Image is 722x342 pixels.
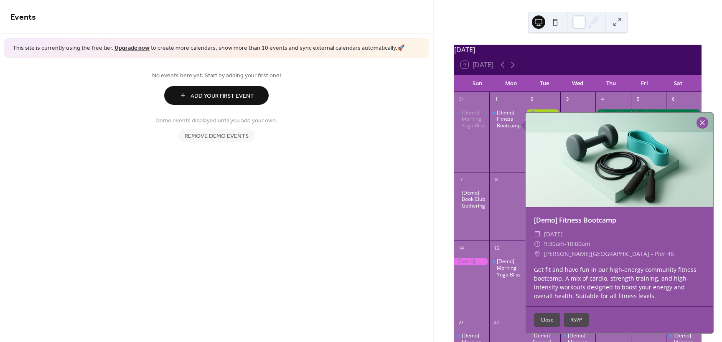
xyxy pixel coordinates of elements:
span: [DATE] [544,229,563,239]
div: Mon [494,75,528,92]
div: 6 [669,95,678,104]
span: Events [10,9,36,25]
div: 2 [527,95,536,104]
button: Remove demo events [178,129,255,142]
div: [Demo] Fitness Bootcamp [526,215,713,225]
div: 15 [492,243,501,253]
button: Close [534,313,560,327]
a: [PERSON_NAME][GEOGRAPHIC_DATA] - Pier 46 [544,249,674,259]
div: Sat [661,75,695,92]
div: ​ [534,249,541,259]
div: [Demo] Morning Yoga Bliss [497,258,521,278]
div: 1 [492,95,501,104]
div: 5 [633,95,643,104]
div: 3 [563,95,572,104]
div: 14 [457,243,466,253]
span: No events here yet. Start by adding your first one! [10,71,423,80]
span: - [564,239,567,249]
div: Fri [628,75,661,92]
span: 9:30am [544,239,564,249]
div: [Demo] Morning Yoga Bliss [454,109,490,129]
span: 10:00am [567,239,590,249]
span: This site is currently using the free tier. to create more calendars, show more than 10 events an... [13,44,404,53]
div: 7 [457,175,466,184]
div: 21 [457,318,466,327]
div: [DATE] [454,45,702,55]
span: Add Your First Event [191,91,254,100]
span: Demo events displayed until you add your own. [155,116,277,125]
div: [Demo] Family Fun Fair [595,109,702,117]
div: [Demo] Book Club Gathering [462,190,486,209]
div: Wed [561,75,595,92]
div: ​ [534,239,541,249]
a: Upgrade now [114,43,150,54]
span: Remove demo events [185,132,249,140]
div: ​ [534,229,541,239]
div: [Demo] Fitness Bootcamp [489,109,525,129]
div: 22 [492,318,501,327]
div: 31 [457,95,466,104]
a: Add Your First Event [10,86,423,105]
div: [Demo] Morning Yoga Bliss [489,258,525,278]
div: Thu [595,75,628,92]
div: Get fit and have fun in our high-energy community fitness bootcamp. A mix of cardio, strength tra... [526,265,713,300]
div: 8 [492,175,501,184]
button: RSVP [564,313,589,327]
div: Sun [461,75,494,92]
div: Tue [528,75,561,92]
div: [Demo] Fitness Bootcamp [497,109,521,129]
button: Add Your First Event [164,86,269,105]
div: 4 [598,95,607,104]
div: [Demo] Morning Yoga Bliss [462,109,486,129]
div: [Demo] Gardening Workshop [525,109,560,117]
div: [Demo] Book Club Gathering [454,190,490,209]
div: [Demo] Photography Exhibition [454,258,490,265]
